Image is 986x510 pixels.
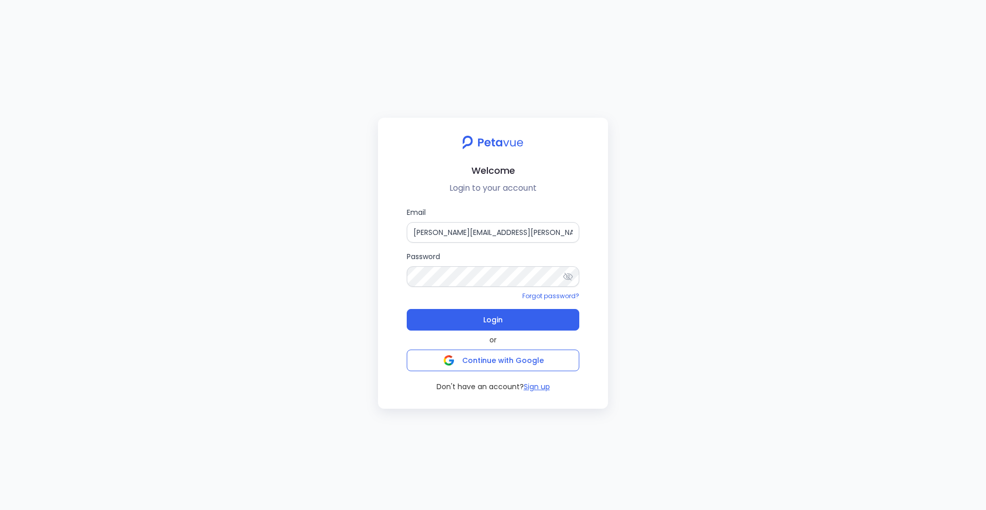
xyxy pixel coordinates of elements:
[462,355,544,366] span: Continue with Google
[386,163,600,178] h2: Welcome
[407,251,579,287] label: Password
[407,222,579,243] input: Email
[407,309,579,331] button: Login
[522,292,579,300] a: Forgot password?
[456,130,530,155] img: petavue logo
[407,350,579,371] button: Continue with Google
[407,266,579,287] input: Password
[437,381,524,392] span: Don't have an account?
[489,335,497,345] span: or
[407,207,579,243] label: Email
[483,313,503,327] span: Login
[524,381,550,392] button: Sign up
[386,182,600,194] p: Login to your account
